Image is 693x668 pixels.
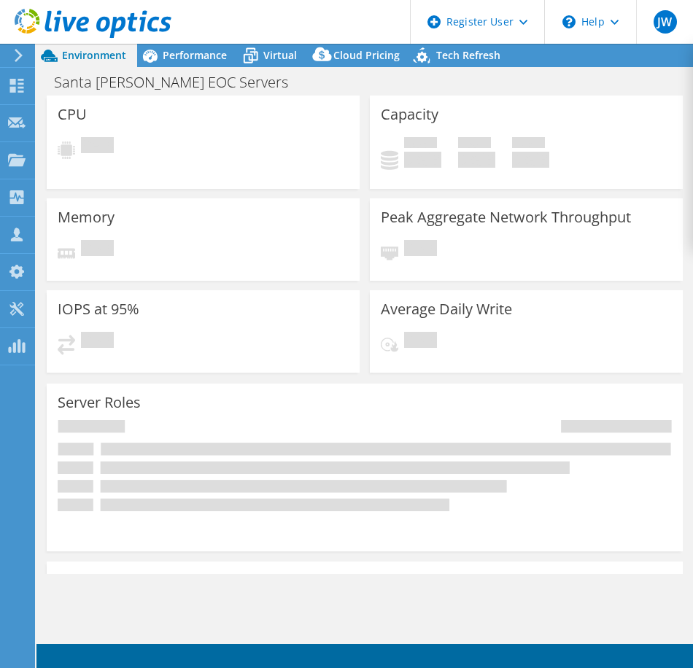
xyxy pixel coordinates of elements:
[562,15,576,28] svg: \n
[381,106,438,123] h3: Capacity
[263,48,297,62] span: Virtual
[81,240,114,260] span: Pending
[58,572,233,589] h3: Top Server Manufacturers
[404,332,437,352] span: Pending
[512,137,545,152] span: Total
[381,301,512,317] h3: Average Daily Write
[512,152,549,168] h4: 0 GiB
[404,240,437,260] span: Pending
[381,209,631,225] h3: Peak Aggregate Network Throughput
[458,137,491,152] span: Free
[81,332,114,352] span: Pending
[58,106,87,123] h3: CPU
[404,152,441,168] h4: 0 GiB
[404,137,437,152] span: Used
[58,395,141,411] h3: Server Roles
[436,48,500,62] span: Tech Refresh
[163,48,227,62] span: Performance
[58,301,139,317] h3: IOPS at 95%
[654,10,677,34] span: JW
[62,48,126,62] span: Environment
[58,209,115,225] h3: Memory
[458,152,495,168] h4: 0 GiB
[81,137,114,157] span: Pending
[47,74,311,90] h1: Santa [PERSON_NAME] EOC Servers
[333,48,400,62] span: Cloud Pricing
